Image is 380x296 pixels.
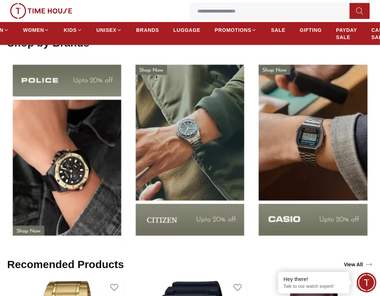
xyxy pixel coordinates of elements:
[336,24,357,44] a: PAYDAY SALE
[215,24,257,37] a: PROMOTIONS
[300,26,322,34] span: GIFTING
[253,57,373,244] img: Shop by Brands - Quantum- UAE
[136,26,159,34] span: BRANDS
[64,24,82,37] a: KIDS
[136,24,159,37] a: BRANDS
[336,26,357,41] span: PAYDAY SALE
[130,57,250,244] img: Shop by Brands - Ecstacy - UAE
[283,283,344,290] p: Talk to our watch expert!
[23,26,44,34] span: WOMEN
[271,26,285,34] span: SALE
[10,3,72,19] img: ...
[271,24,285,37] a: SALE
[7,57,127,244] img: Shop By Brands - Carlton- UAE
[300,24,322,37] a: GIFTING
[342,259,374,270] a: View All
[173,26,201,34] span: LUGGAGE
[215,26,252,34] span: PROMOTIONS
[97,26,117,34] span: UNISEX
[173,24,201,37] a: LUGGAGE
[283,276,344,283] div: Hey there!
[64,26,77,34] span: KIDS
[97,24,122,37] a: UNISEX
[23,24,50,37] a: WOMEN
[357,273,376,292] div: Chat Widget
[7,258,124,271] h2: Recomended Products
